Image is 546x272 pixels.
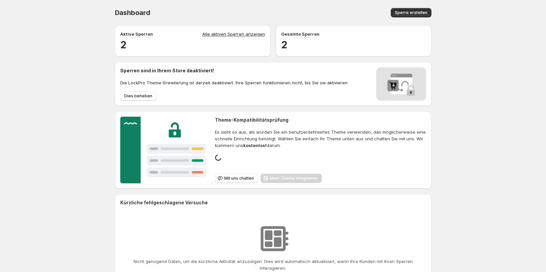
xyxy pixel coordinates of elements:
[257,222,290,255] img: Keine Ressourcen gefunden
[215,129,426,149] span: Es sieht so aus, als würden Sie ein benutzerdefiniertes Theme verwenden, das möglicherweise eine ...
[120,91,156,101] button: Dies beheben
[120,38,265,51] h2: 2
[120,67,348,74] h2: Sperren sind in Ihrem Store deaktiviert!
[115,9,150,17] span: Dashboard
[120,199,208,206] h2: Kürzliche fehlgeschlagene Versuche
[120,117,213,183] img: Customer support
[391,8,431,17] button: Sperre erstellen
[281,38,426,51] h2: 2
[243,143,267,148] strong: kostenlos!
[376,67,426,101] img: Locks disabled
[215,174,258,183] button: Mit uns chatten
[202,31,265,38] a: Alle aktiven Sperren anzeigen
[120,79,348,86] p: Die LockPro Theme-Erweiterung ist derzeit deaktiviert. Ihre Sperren funktionieren nicht, bis Sie ...
[215,117,426,123] h2: Theme-Kompatibilitätsprüfung
[395,10,427,15] span: Sperre erstellen
[124,93,152,99] span: Dies beheben
[224,176,254,181] span: Mit uns chatten
[281,31,319,37] p: Gesamte Sperren
[120,31,153,37] p: Aktive Sperren
[126,258,421,271] p: Nicht genügend Daten, um die kürzliche Aktivität anzuzeigen. Dies wird automatisch aktualisiert, ...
